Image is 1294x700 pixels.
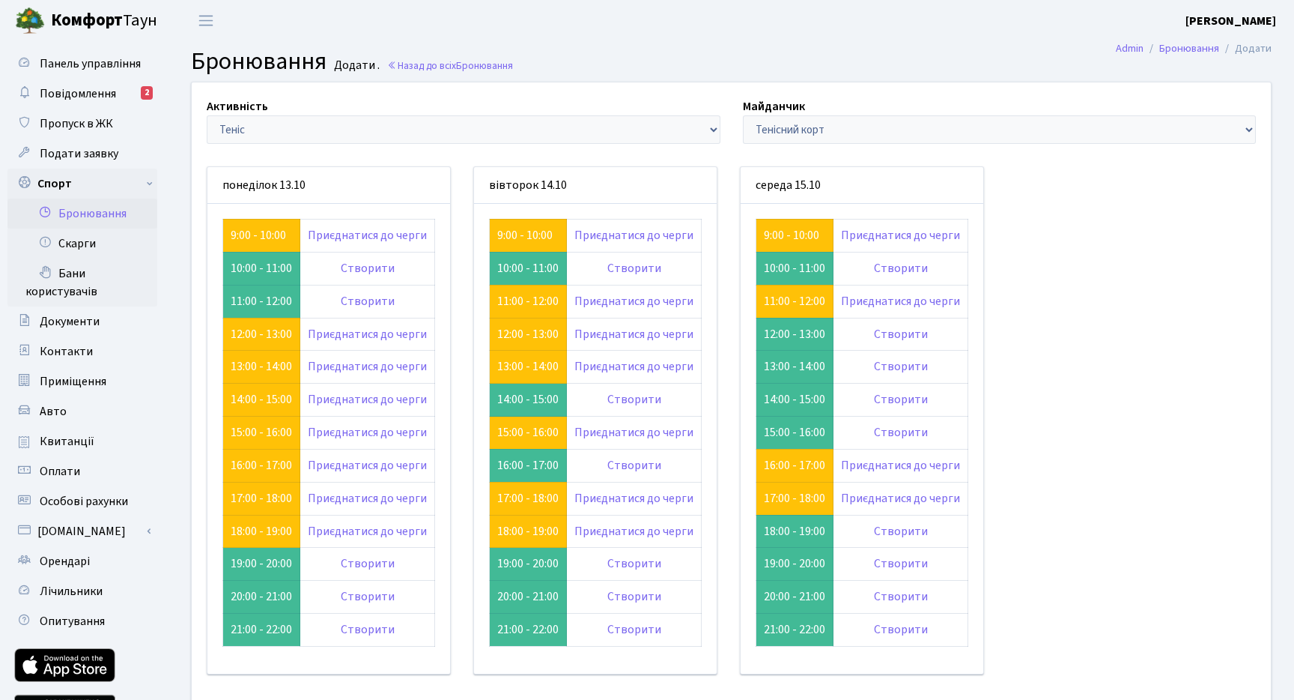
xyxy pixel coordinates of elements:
a: Створити [341,555,395,572]
a: Створити [341,260,395,277]
a: Подати заявку [7,139,157,169]
td: 13:00 - 14:00 [756,351,833,384]
td: 10:00 - 11:00 [490,252,567,285]
span: Особові рахунки [40,493,128,510]
td: 21:00 - 22:00 [223,614,300,647]
a: Приєднатися до черги [308,326,427,343]
nav: breadcrumb [1093,33,1294,64]
a: Приєднатися до черги [308,227,427,244]
span: Пропуск в ЖК [40,115,113,132]
a: Особові рахунки [7,486,157,516]
a: Створити [341,588,395,605]
a: 11:00 - 12:00 [497,293,559,310]
td: 16:00 - 17:00 [490,449,567,482]
a: Приєднатися до черги [308,391,427,408]
a: Створити [341,621,395,638]
a: Створити [874,260,928,277]
a: Створити [607,555,661,572]
a: Створити [874,358,928,375]
a: 9:00 - 10:00 [231,227,286,244]
a: Створити [607,621,661,638]
a: Приєднатися до черги [308,523,427,540]
button: Переключити навігацію [187,8,225,33]
a: Приєднатися до черги [308,358,427,375]
a: Контакти [7,337,157,366]
span: Лічильники [40,583,103,600]
a: Приєднатися до черги [574,523,693,540]
a: Приєднатися до черги [574,490,693,507]
a: Створити [607,391,661,408]
a: Приєднатися до черги [841,490,960,507]
td: 10:00 - 11:00 [223,252,300,285]
small: Додати . [331,58,380,73]
a: Орендарі [7,546,157,576]
td: 20:00 - 21:00 [490,581,567,614]
a: 18:00 - 19:00 [497,523,559,540]
a: Скарги [7,229,157,259]
a: Створити [607,588,661,605]
li: Додати [1219,40,1272,57]
a: Створити [874,621,928,638]
div: понеділок 13.10 [207,167,450,204]
a: 9:00 - 10:00 [497,227,553,244]
span: Бронювання [456,58,513,73]
a: Створити [607,260,661,277]
a: Створити [874,424,928,441]
span: Приміщення [40,373,106,390]
a: Приєднатися до черги [574,326,693,343]
div: 2 [141,86,153,100]
span: Оплати [40,463,80,480]
a: Лічильники [7,576,157,606]
a: Приміщення [7,366,157,396]
a: 16:00 - 17:00 [764,457,825,474]
img: logo.png [15,6,45,36]
a: Створити [874,391,928,408]
td: 21:00 - 22:00 [490,614,567,647]
a: Опитування [7,606,157,636]
a: Оплати [7,456,157,486]
a: 18:00 - 19:00 [231,523,292,540]
a: Повідомлення2 [7,79,157,109]
b: [PERSON_NAME] [1185,13,1276,29]
td: 21:00 - 22:00 [756,614,833,647]
td: 19:00 - 20:00 [756,548,833,581]
a: Авто [7,396,157,426]
a: Панель управління [7,49,157,79]
td: 19:00 - 20:00 [490,548,567,581]
td: 20:00 - 21:00 [756,581,833,614]
span: Опитування [40,613,105,630]
a: 9:00 - 10:00 [764,227,819,244]
a: [PERSON_NAME] [1185,12,1276,30]
td: 12:00 - 13:00 [756,318,833,351]
a: Приєднатися до черги [308,457,427,474]
td: 10:00 - 11:00 [756,252,833,285]
a: Приєднатися до черги [574,293,693,310]
a: 16:00 - 17:00 [231,457,292,474]
span: Бронювання [191,44,326,79]
a: 15:00 - 16:00 [497,424,559,441]
b: Комфорт [51,8,123,32]
a: 15:00 - 16:00 [231,424,292,441]
a: Приєднатися до черги [841,293,960,310]
a: Створити [874,588,928,605]
a: 13:00 - 14:00 [497,358,559,375]
a: 17:00 - 18:00 [231,490,292,507]
a: Admin [1116,40,1143,56]
a: 14:00 - 15:00 [231,391,292,408]
span: Орендарі [40,553,90,570]
a: 12:00 - 13:00 [497,326,559,343]
a: Спорт [7,169,157,199]
a: Приєднатися до черги [841,457,960,474]
a: Створити [874,326,928,343]
a: 13:00 - 14:00 [231,358,292,375]
a: Бронювання [1159,40,1219,56]
span: Контакти [40,343,93,360]
a: Приєднатися до черги [574,227,693,244]
a: Створити [874,555,928,572]
a: 17:00 - 18:00 [497,490,559,507]
label: Активність [207,97,268,115]
td: 11:00 - 12:00 [223,285,300,318]
a: 12:00 - 13:00 [231,326,292,343]
div: середа 15.10 [741,167,983,204]
a: Приєднатися до черги [841,227,960,244]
